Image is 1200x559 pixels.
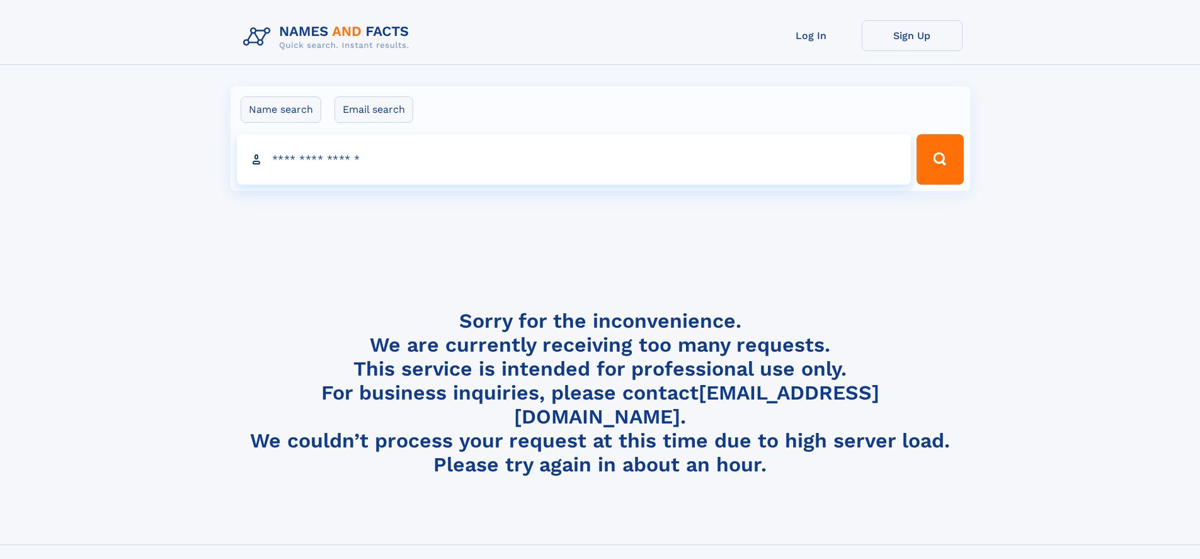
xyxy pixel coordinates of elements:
[237,134,911,185] input: search input
[334,96,413,123] label: Email search
[761,20,862,51] a: Log In
[514,381,879,429] a: [EMAIL_ADDRESS][DOMAIN_NAME]
[862,20,963,51] a: Sign Up
[238,20,420,54] img: Logo Names and Facts
[917,134,963,185] button: Search Button
[241,96,321,123] label: Name search
[238,309,963,477] h4: Sorry for the inconvenience. We are currently receiving too many requests. This service is intend...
